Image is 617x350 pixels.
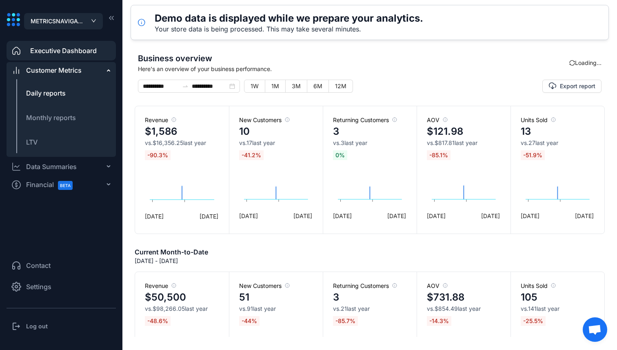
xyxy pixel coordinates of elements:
[31,17,86,26] span: METRICSNAVIGATOR
[135,247,208,257] h6: Current Month-to-Date
[333,124,339,139] h4: 3
[239,116,290,124] span: New Customers
[26,138,38,146] span: LTV
[387,212,406,220] span: [DATE]
[239,316,260,326] span: -44 %
[427,212,446,220] span: [DATE]
[427,316,451,326] span: -14.3 %
[26,261,51,270] span: Contact
[145,212,164,221] span: [DATE]
[521,316,546,326] span: -25.5 %
[333,150,347,160] span: 0 %
[521,150,545,160] span: -51.9 %
[521,139,558,147] span: vs. 27 last year
[333,282,397,290] span: Returning Customers
[145,116,176,124] span: Revenue
[24,13,103,29] button: METRICSNAVIGATOR
[145,150,171,160] span: -90.3 %
[333,139,367,147] span: vs. 3 last year
[575,212,594,220] span: [DATE]
[138,65,569,73] span: Here's an overview of your business performance.
[182,83,189,89] span: swap-right
[26,322,48,330] h3: Log out
[427,290,464,305] h4: $731.88
[333,305,370,313] span: vs. 21 last year
[239,212,258,220] span: [DATE]
[135,257,178,265] p: [DATE] - [DATE]
[239,305,276,313] span: vs. 91 last year
[583,317,607,342] div: Open chat
[427,116,448,124] span: AOV
[521,282,556,290] span: Units Sold
[568,59,576,67] span: sync
[333,316,358,326] span: -85.7 %
[145,290,186,305] h4: $50,500
[313,82,322,89] span: 6M
[521,116,556,124] span: Units Sold
[251,82,259,89] span: 1W
[481,212,500,220] span: [DATE]
[569,58,601,67] div: Loading...
[239,282,290,290] span: New Customers
[271,82,279,89] span: 1M
[292,82,301,89] span: 3M
[26,65,82,75] div: Customer Metrics
[200,212,218,221] span: [DATE]
[239,124,250,139] h4: 10
[239,150,264,160] span: -41.2 %
[145,139,206,147] span: vs. $16,356.25 last year
[427,139,477,147] span: vs. $817.81 last year
[239,139,275,147] span: vs. 17 last year
[542,80,601,93] button: Export report
[145,124,177,139] h4: $1,586
[58,181,73,190] span: BETA
[145,282,176,290] span: Revenue
[333,212,352,220] span: [DATE]
[26,162,77,172] div: Data Summaries
[333,290,339,305] h4: 3
[427,124,463,139] h4: $121.98
[145,305,208,313] span: vs. $98,266.05 last year
[182,83,189,89] span: to
[335,82,346,89] span: 12M
[560,82,595,90] span: Export report
[26,176,80,194] span: Financial
[155,12,423,25] h5: Demo data is displayed while we prepare your analytics.
[155,25,423,33] div: Your store data is being processed. This may take several minutes.
[427,305,481,313] span: vs. $854.49 last year
[30,46,97,56] span: Executive Dashboard
[26,89,66,97] span: Daily reports
[293,212,312,220] span: [DATE]
[26,282,51,292] span: Settings
[521,124,531,139] h4: 13
[521,290,537,305] h4: 105
[138,52,569,65] span: Business overview
[26,114,76,122] span: Monthly reports
[239,290,249,305] h4: 51
[427,282,448,290] span: AOV
[145,316,171,326] span: -48.6 %
[91,19,96,23] span: down
[427,150,451,160] span: -85.1 %
[333,116,397,124] span: Returning Customers
[521,305,559,313] span: vs. 141 last year
[521,212,539,220] span: [DATE]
